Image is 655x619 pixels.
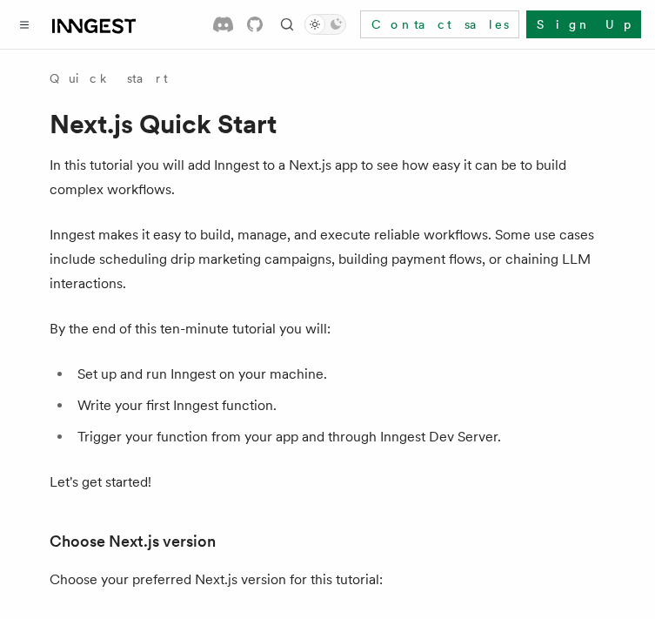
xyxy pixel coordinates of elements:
[360,10,519,38] a: Contact sales
[72,394,606,418] li: Write your first Inngest function.
[50,317,606,341] p: By the end of this ten-minute tutorial you will:
[72,362,606,387] li: Set up and run Inngest on your machine.
[304,14,346,35] button: Toggle dark mode
[277,14,297,35] button: Find something...
[50,108,606,139] h1: Next.js Quick Start
[50,223,606,296] p: Inngest makes it easy to build, manage, and execute reliable workflows. Some use cases include sc...
[50,529,216,554] a: Choose Next.js version
[50,153,606,202] p: In this tutorial you will add Inngest to a Next.js app to see how easy it can be to build complex...
[72,425,606,449] li: Trigger your function from your app and through Inngest Dev Server.
[526,10,641,38] a: Sign Up
[50,568,606,592] p: Choose your preferred Next.js version for this tutorial:
[14,14,35,35] button: Toggle navigation
[50,70,168,87] a: Quick start
[50,470,606,495] p: Let's get started!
